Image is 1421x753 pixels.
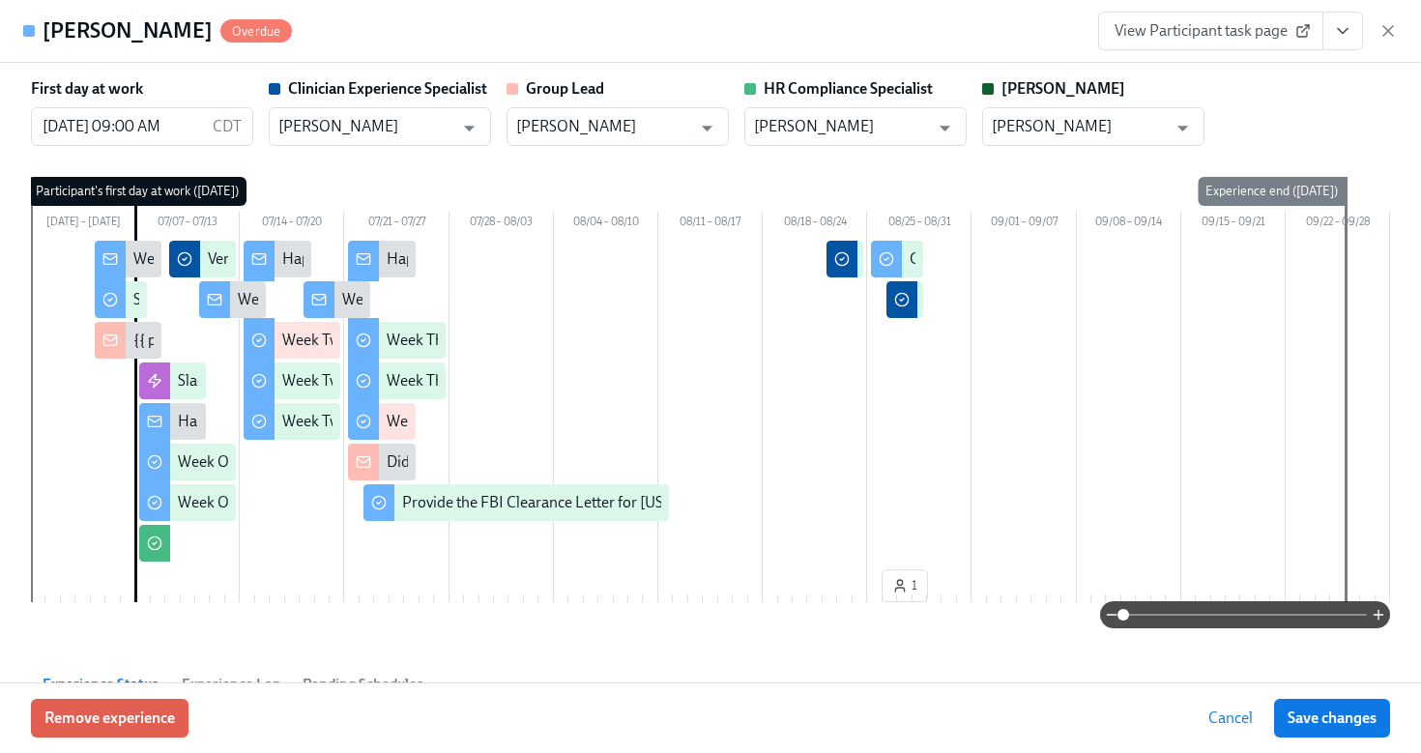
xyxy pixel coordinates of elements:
[1168,113,1198,143] button: Open
[449,212,554,237] div: 07/28 – 08/03
[1288,709,1377,728] span: Save changes
[178,451,625,473] div: Week One: Welcome To Charlie Health Tasks! (~3 hours to complete)
[1181,212,1286,237] div: 09/15 – 09/21
[28,177,246,206] div: Participant's first day at work ([DATE])
[387,330,909,351] div: Week Three: Cultural Competence & Special Populations (~3 hours to complete)
[882,569,928,602] button: 1
[1195,699,1266,738] button: Cancel
[1274,699,1390,738] button: Save changes
[1208,709,1253,728] span: Cancel
[930,113,960,143] button: Open
[554,212,658,237] div: 08/04 – 08/10
[1098,12,1323,50] a: View Participant task page
[910,248,1086,270] div: Complete Docebo Courses
[220,24,292,39] span: Overdue
[238,289,438,310] div: Week One Onboarding Recap!
[282,411,705,432] div: Week Two: Compliance Crisis Response (~1.5 hours to complete)
[240,212,344,237] div: 07/14 – 07/20
[182,673,279,695] span: Experience Log
[387,411,790,432] div: Week Three: Final Onboarding Tasks (~1.5 hours to complete)
[1198,177,1346,206] div: Experience end ([DATE])
[971,212,1076,237] div: 09/01 – 09/07
[1115,21,1307,41] span: View Participant task page
[31,212,135,237] div: [DATE] – [DATE]
[454,113,484,143] button: Open
[178,411,287,432] div: Happy First Day!
[288,79,487,98] strong: Clinician Experience Specialist
[31,699,188,738] button: Remove experience
[31,78,143,100] label: First day at work
[764,79,933,98] strong: HR Compliance Specialist
[658,212,763,237] div: 08/11 – 08/17
[1322,12,1363,50] button: View task page
[344,212,449,237] div: 07/21 – 07/27
[135,212,240,237] div: 07/07 – 07/13
[387,370,890,391] div: Week Three: Ethics, Conduct, & Legal Responsibilities (~5 hours to complete)
[303,673,423,695] span: Pending Schedules
[133,330,456,351] div: {{ participant.fullName }} has started onboarding
[133,248,385,270] div: Welcome To The Charlie Health Team!
[282,370,627,391] div: Week Two: Core Processes (~1.25 hours to complete)
[213,116,242,137] p: CDT
[342,289,542,310] div: Week Two Onboarding Recap!
[387,248,611,270] div: Happy Final Week of Onboarding!
[282,330,658,351] div: Week Two: Get To Know Your Role (~4 hours to complete)
[402,492,717,513] div: Provide the FBI Clearance Letter for [US_STATE]
[43,673,159,695] span: Experience Status
[1286,212,1390,237] div: 09/22 – 09/28
[44,709,175,728] span: Remove experience
[178,492,597,513] div: Week One: Essential Compliance Tasks (~6.5 hours to complete)
[282,248,401,270] div: Happy Week Two!
[208,248,485,270] div: Verify Elation for {{ participant.fullName }}
[1001,79,1125,98] strong: [PERSON_NAME]
[178,370,258,391] div: Slack Invites
[763,212,867,237] div: 08/18 – 08/24
[133,289,240,310] div: Software Set-Up
[526,79,604,98] strong: Group Lead
[692,113,722,143] button: Open
[387,451,752,473] div: Did {{ participant.fullName }} Schedule A Meet & Greet?
[892,576,917,595] span: 1
[867,212,971,237] div: 08/25 – 08/31
[1077,212,1181,237] div: 09/08 – 09/14
[43,16,213,45] h4: [PERSON_NAME]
